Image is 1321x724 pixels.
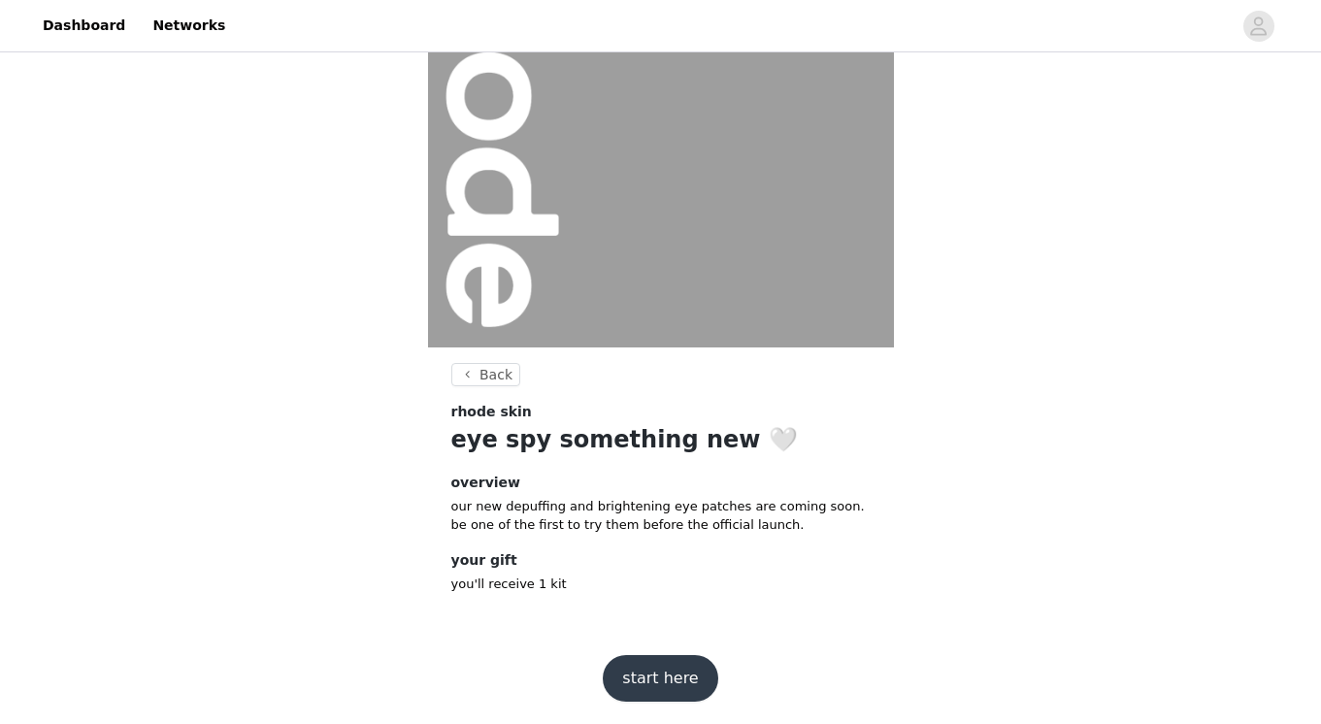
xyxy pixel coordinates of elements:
[31,4,137,48] a: Dashboard
[451,575,871,594] p: you'll receive 1 kit
[141,4,237,48] a: Networks
[451,550,871,571] h4: your gift
[451,363,521,386] button: Back
[451,473,871,493] h4: overview
[451,402,532,422] span: rhode skin
[451,422,871,457] h1: eye spy something new 🤍
[451,497,871,535] p: our new depuffing and brightening eye patches are coming soon. be one of the first to try them be...
[603,655,717,702] button: start here
[1249,11,1268,42] div: avatar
